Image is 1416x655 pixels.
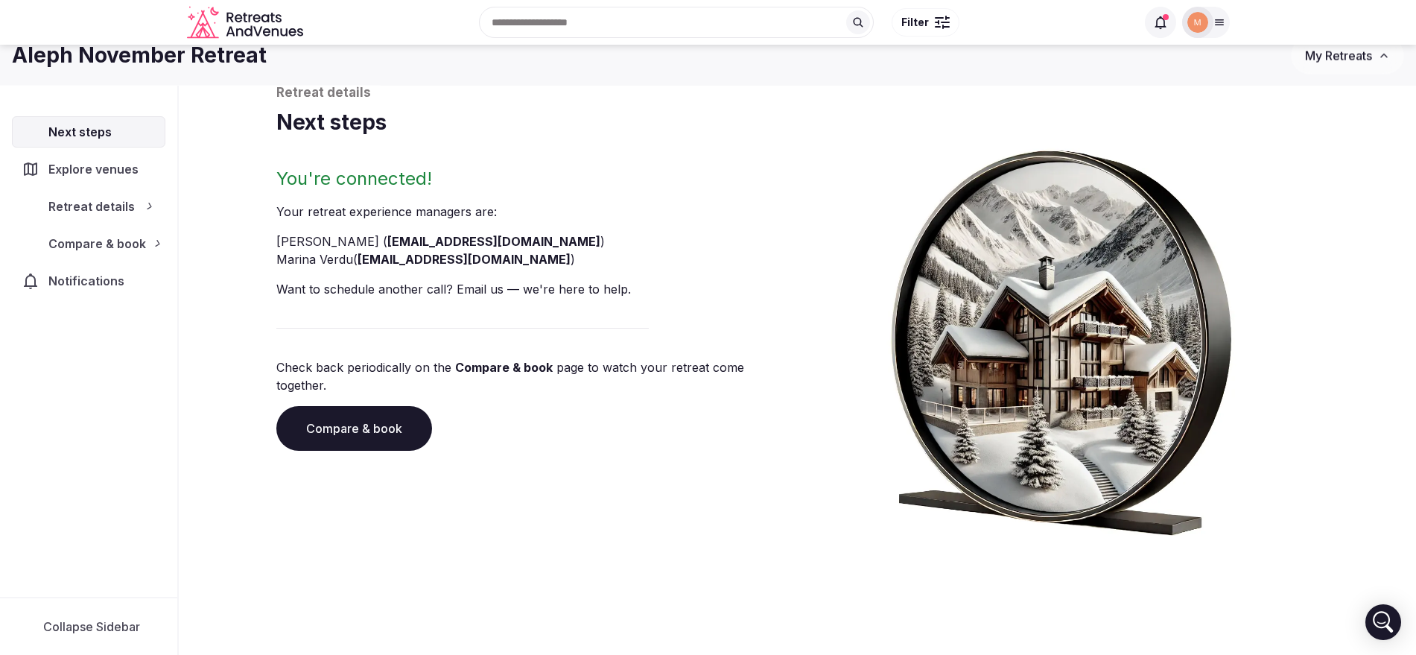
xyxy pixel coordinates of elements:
div: Open Intercom Messenger [1365,604,1401,640]
span: Compare & book [48,235,146,253]
a: Compare & book [276,406,432,451]
span: Collapse Sidebar [43,619,140,634]
li: Marina Verdu ( ) [276,250,792,268]
p: Your retreat experience manager s are : [276,203,792,221]
a: Next steps [12,116,165,148]
span: Next steps [48,123,118,141]
svg: Retreats and Venues company logo [187,6,306,39]
a: [EMAIL_ADDRESS][DOMAIN_NAME] [358,252,571,267]
p: Retreat details [276,84,1319,102]
span: My Retreats [1305,48,1372,63]
a: [EMAIL_ADDRESS][DOMAIN_NAME] [387,234,600,249]
button: My Retreats [1291,37,1404,75]
h1: Aleph November Retreat [12,41,267,70]
button: Collapse Sidebar [12,610,165,643]
a: Notifications [12,265,165,297]
p: Check back periodically on the page to watch your retreat come together. [276,358,792,394]
p: Want to schedule another call? Email us — we're here to help. [276,280,792,298]
h2: You're connected! [276,167,792,191]
span: Retreat details [48,197,135,215]
img: Winter chalet retreat in picture frame [863,137,1260,536]
button: Filter [892,8,959,37]
img: marina [1187,12,1208,33]
li: [PERSON_NAME] ( ) [276,232,792,250]
span: Filter [901,15,929,30]
a: Compare & book [455,360,553,375]
h1: Next steps [276,108,1319,137]
a: Explore venues [12,154,165,185]
a: Visit the homepage [187,6,306,39]
span: Notifications [48,272,130,290]
span: Explore venues [48,160,145,178]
